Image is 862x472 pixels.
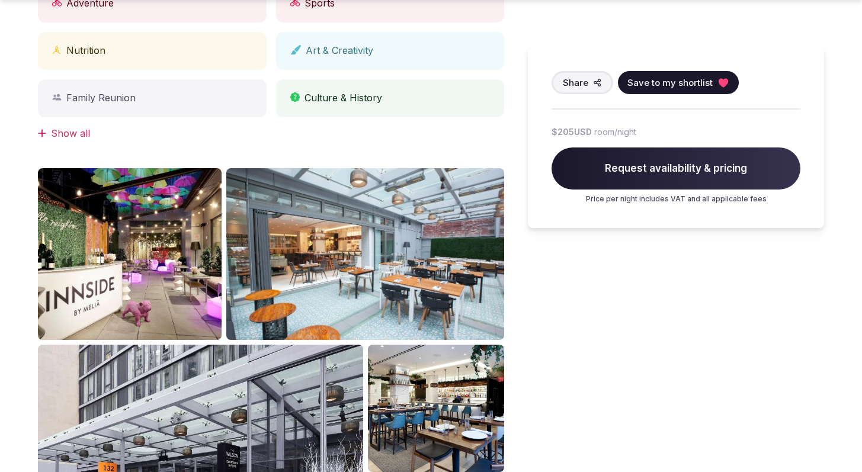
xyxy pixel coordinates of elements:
[627,76,713,89] span: Save to my shortlist
[226,168,504,340] img: Venue gallery photo
[368,345,505,472] img: Venue gallery photo
[38,127,504,140] div: Show all
[38,168,222,340] img: Venue gallery photo
[552,147,800,190] span: Request availability & pricing
[552,194,800,204] p: Price per night includes VAT and all applicable fees
[618,71,739,94] button: Save to my shortlist
[552,126,592,138] span: $205 USD
[563,76,588,89] span: Share
[594,126,636,138] span: room/night
[552,71,613,94] button: Share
